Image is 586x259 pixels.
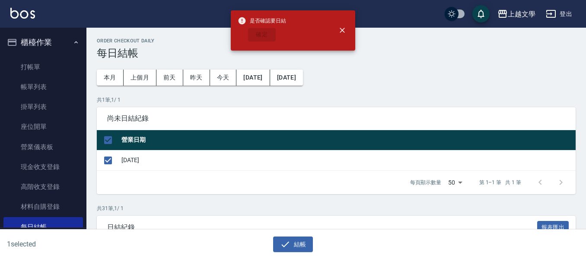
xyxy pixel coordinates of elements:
[273,237,313,253] button: 結帳
[97,47,576,59] h3: 每日結帳
[119,150,576,170] td: [DATE]
[3,57,83,77] a: 打帳單
[542,6,576,22] button: 登出
[3,117,83,137] a: 座位開單
[238,16,286,25] span: 是否確認要日結
[156,70,183,86] button: 前天
[119,130,576,150] th: 營業日期
[3,31,83,54] button: 櫃檯作業
[494,5,539,23] button: 上越文學
[479,179,521,186] p: 第 1–1 筆 共 1 筆
[7,239,145,249] h6: 1 selected
[508,9,535,19] div: 上越文學
[410,179,441,186] p: 每頁顯示數量
[10,8,35,19] img: Logo
[107,114,565,123] span: 尚未日結紀錄
[97,205,576,212] p: 共 31 筆, 1 / 1
[3,77,83,97] a: 帳單列表
[236,70,270,86] button: [DATE]
[3,197,83,217] a: 材料自購登錄
[210,70,237,86] button: 今天
[537,221,569,234] button: 報表匯出
[97,38,576,44] h2: Order checkout daily
[183,70,210,86] button: 昨天
[537,223,569,231] a: 報表匯出
[3,157,83,177] a: 現金收支登錄
[3,217,83,237] a: 每日結帳
[3,177,83,197] a: 高階收支登錄
[97,96,576,104] p: 共 1 筆, 1 / 1
[124,70,156,86] button: 上個月
[3,97,83,117] a: 掛單列表
[107,223,537,232] span: 日結紀錄
[97,70,124,86] button: 本月
[270,70,303,86] button: [DATE]
[333,21,352,40] button: close
[472,5,490,22] button: save
[445,171,465,194] div: 50
[3,137,83,157] a: 營業儀表板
